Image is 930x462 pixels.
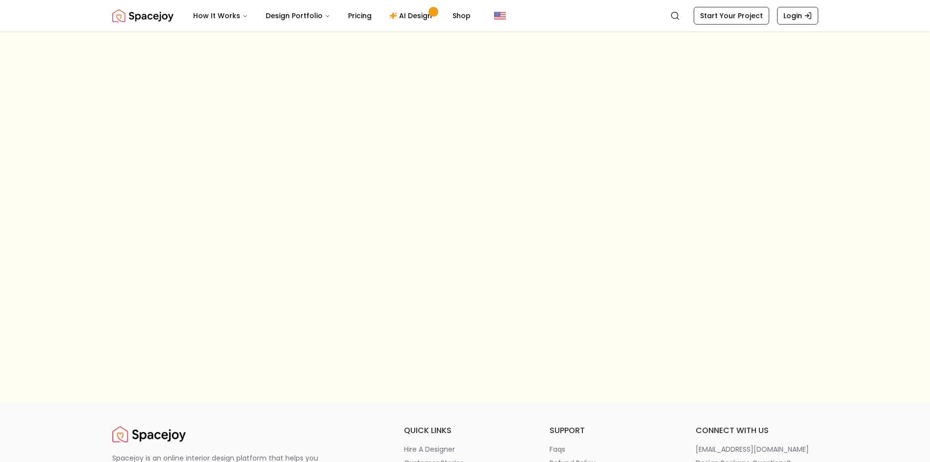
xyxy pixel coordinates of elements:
[185,6,256,26] button: How It Works
[185,6,478,26] nav: Main
[494,10,506,22] img: United States
[340,6,379,26] a: Pricing
[112,6,174,26] img: Spacejoy Logo
[550,444,672,454] a: faqs
[112,425,186,444] img: Spacejoy Logo
[696,444,818,454] a: [EMAIL_ADDRESS][DOMAIN_NAME]
[696,444,809,454] p: [EMAIL_ADDRESS][DOMAIN_NAME]
[550,444,565,454] p: faqs
[777,7,818,25] a: Login
[694,7,769,25] a: Start Your Project
[258,6,338,26] button: Design Portfolio
[404,425,527,436] h6: quick links
[550,425,672,436] h6: support
[696,425,818,436] h6: connect with us
[112,425,186,444] a: Spacejoy
[381,6,443,26] a: AI Design
[445,6,478,26] a: Shop
[404,444,455,454] p: hire a designer
[404,444,527,454] a: hire a designer
[112,6,174,26] a: Spacejoy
